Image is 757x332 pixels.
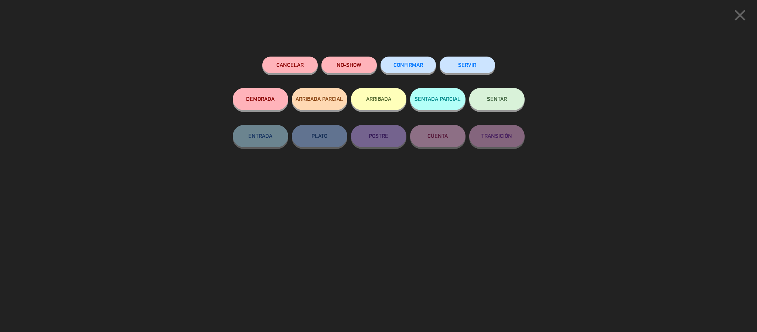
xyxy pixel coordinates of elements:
[292,88,347,110] button: ARRIBADA PARCIAL
[729,6,751,27] button: close
[440,57,495,73] button: SERVIR
[731,6,749,24] i: close
[351,88,406,110] button: ARRIBADA
[292,125,347,147] button: PLATO
[487,96,507,102] span: SENTAR
[381,57,436,73] button: CONFIRMAR
[233,88,288,110] button: DEMORADA
[469,88,525,110] button: SENTAR
[296,96,343,102] span: ARRIBADA PARCIAL
[351,125,406,147] button: POSTRE
[410,88,466,110] button: SENTADA PARCIAL
[393,62,423,68] span: CONFIRMAR
[469,125,525,147] button: TRANSICIÓN
[410,125,466,147] button: CUENTA
[262,57,318,73] button: Cancelar
[321,57,377,73] button: NO-SHOW
[233,125,288,147] button: ENTRADA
